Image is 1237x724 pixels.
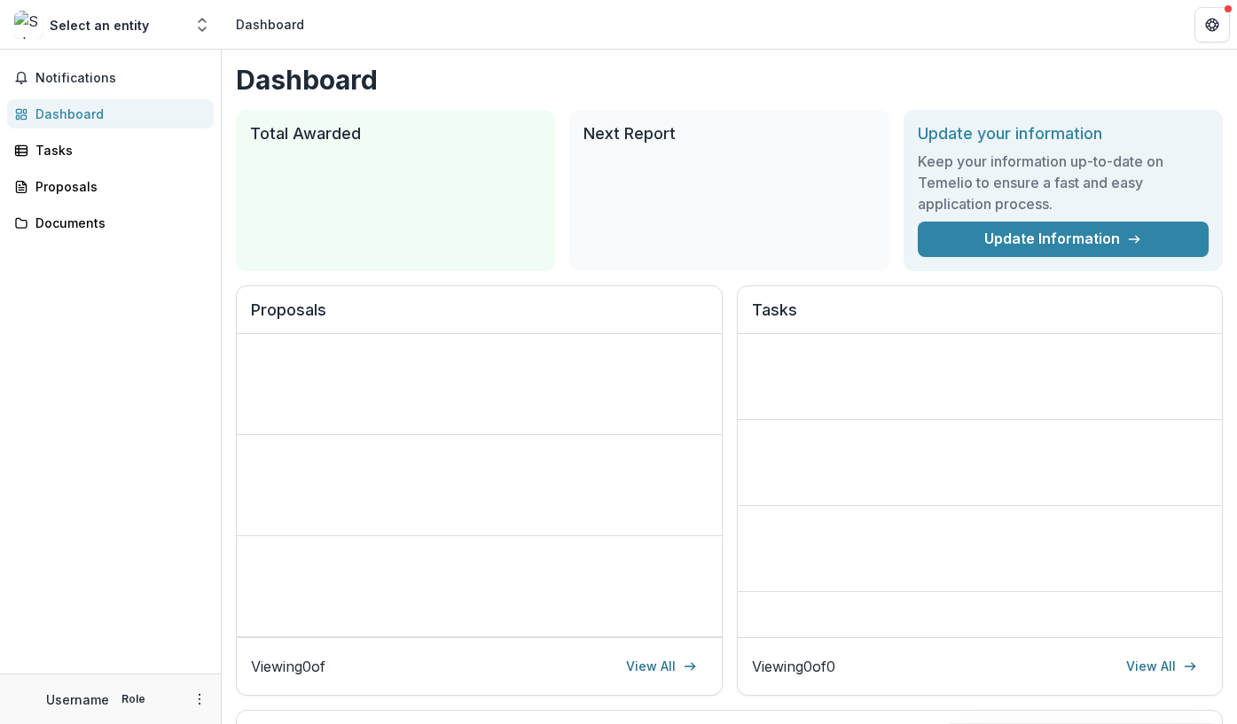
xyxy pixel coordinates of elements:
a: Proposals [7,172,214,201]
button: Open entity switcher [190,7,215,43]
div: Dashboard [236,15,304,34]
p: Viewing 0 of 0 [752,656,835,677]
h2: Update your information [918,124,1209,144]
p: Username [46,690,109,709]
a: Documents [7,208,214,237]
div: Documents [35,214,200,232]
a: View All [1116,652,1208,681]
a: Update Information [918,222,1209,257]
h2: Proposals [251,300,708,334]
a: Dashboard [7,99,214,128]
div: Dashboard [35,105,200,123]
div: Tasks [35,141,200,160]
h2: Next Report [583,124,874,144]
button: Get Help [1194,7,1230,43]
nav: breadcrumb [229,12,311,37]
a: View All [615,652,708,681]
h1: Dashboard [236,64,1223,96]
a: Tasks [7,136,214,165]
h3: Keep your information up-to-date on Temelio to ensure a fast and easy application process. [918,151,1209,214]
div: Select an entity [50,16,149,35]
h2: Total Awarded [250,124,541,144]
button: More [189,689,210,710]
span: Notifications [35,71,207,86]
h2: Tasks [752,300,1209,334]
img: Select an entity [14,11,43,39]
button: Notifications [7,64,214,92]
div: Proposals [35,177,200,196]
p: Viewing 0 of [251,656,325,677]
p: Role [116,691,151,707]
